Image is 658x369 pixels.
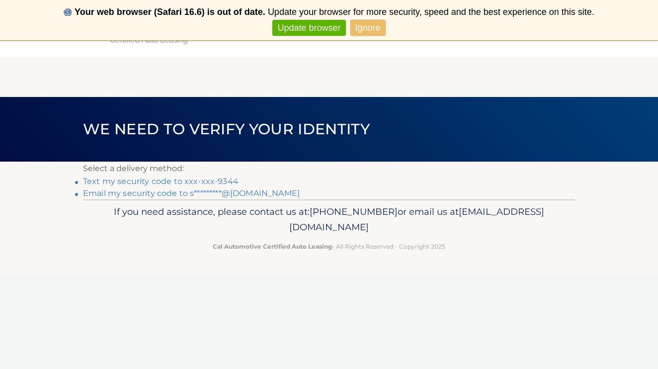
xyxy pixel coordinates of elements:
a: Ignore [350,20,386,36]
span: Update your browser for more security, speed and the best experience on this site. [268,7,594,17]
p: Select a delivery method: [83,162,575,176]
strong: Cal Automotive Certified Auto Leasing [213,243,332,250]
a: Text my security code to xxx-xxx-9344 [83,177,239,186]
a: Update browser [272,20,345,36]
p: - All Rights Reserved - Copyright 2025 [89,241,569,252]
span: [PHONE_NUMBER] [310,206,398,217]
b: Your web browser (Safari 16.6) is out of date. [75,7,265,17]
p: If you need assistance, please contact us at: or email us at [89,204,569,236]
span: We need to verify your identity [83,120,370,138]
a: Email my security code to s*********@[DOMAIN_NAME] [83,188,300,198]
